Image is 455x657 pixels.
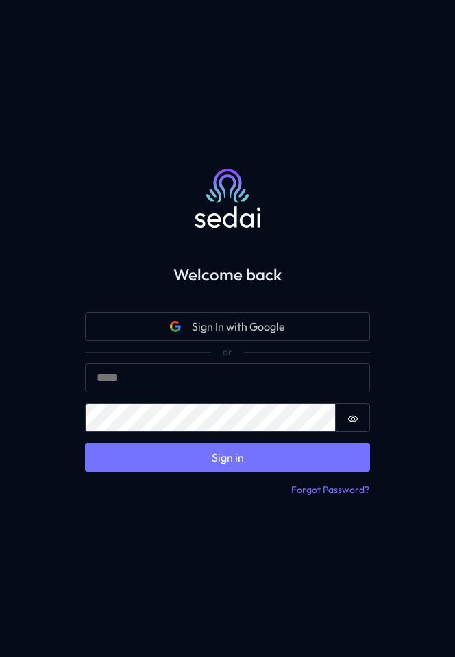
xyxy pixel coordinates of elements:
button: Show password [336,403,370,432]
button: Sign in [85,443,370,472]
svg: Google icon [170,321,181,332]
span: Sign In with Google [192,318,285,335]
h2: Welcome back [63,265,392,285]
button: Google iconSign In with Google [85,312,370,341]
button: Forgot Password? [291,483,370,498]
